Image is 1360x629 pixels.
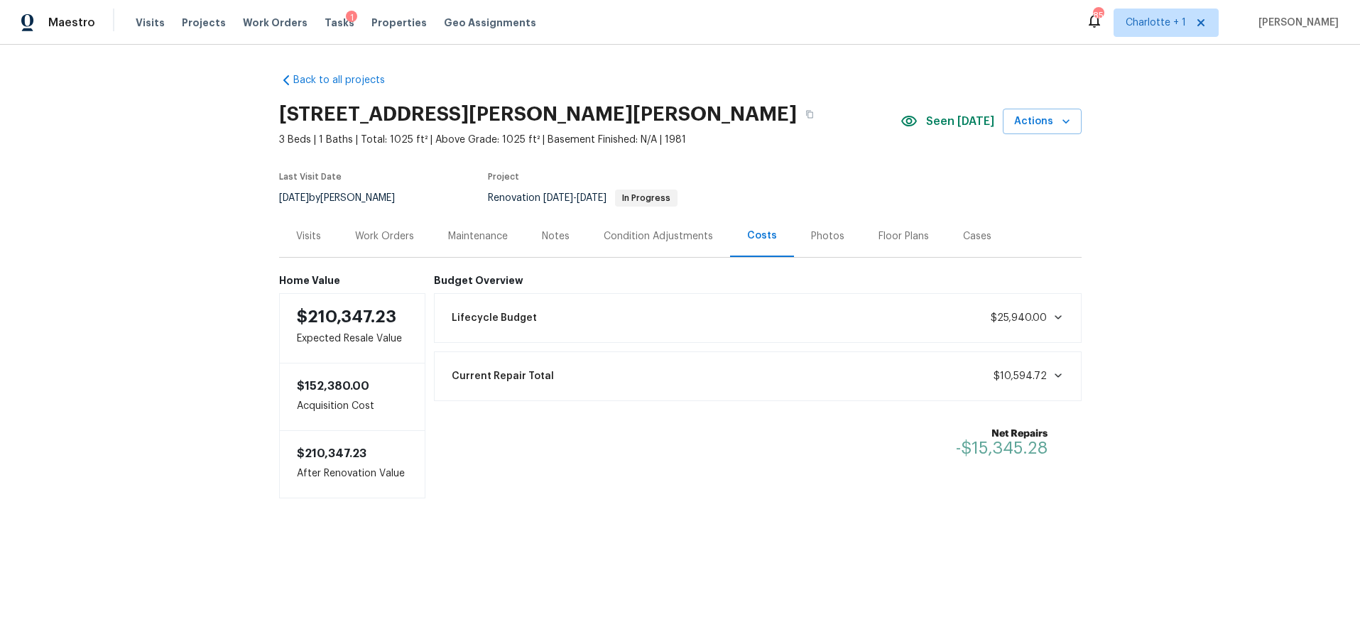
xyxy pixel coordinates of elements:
[1014,113,1070,131] span: Actions
[297,381,369,392] span: $152,380.00
[543,193,606,203] span: -
[279,363,426,430] div: Acquisition Cost
[452,311,537,325] span: Lifecycle Budget
[346,11,357,25] div: 1
[878,229,929,244] div: Floor Plans
[956,427,1048,441] b: Net Repairs
[963,229,991,244] div: Cases
[434,275,1082,286] h6: Budget Overview
[543,193,573,203] span: [DATE]
[279,293,426,363] div: Expected Resale Value
[279,193,309,203] span: [DATE]
[279,275,426,286] h6: Home Value
[488,193,678,203] span: Renovation
[577,193,606,203] span: [DATE]
[994,371,1047,381] span: $10,594.72
[991,313,1047,323] span: $25,940.00
[616,194,676,202] span: In Progress
[444,16,536,30] span: Geo Assignments
[452,369,554,383] span: Current Repair Total
[279,190,412,207] div: by [PERSON_NAME]
[279,430,426,498] div: After Renovation Value
[279,173,342,181] span: Last Visit Date
[279,107,797,121] h2: [STREET_ADDRESS][PERSON_NAME][PERSON_NAME]
[448,229,508,244] div: Maintenance
[325,18,354,28] span: Tasks
[1126,16,1186,30] span: Charlotte + 1
[542,229,570,244] div: Notes
[355,229,414,244] div: Work Orders
[243,16,308,30] span: Work Orders
[1253,16,1339,30] span: [PERSON_NAME]
[297,308,396,325] span: $210,347.23
[297,448,366,459] span: $210,347.23
[926,114,994,128] span: Seen [DATE]
[182,16,226,30] span: Projects
[296,229,321,244] div: Visits
[279,73,415,87] a: Back to all projects
[811,229,844,244] div: Photos
[48,16,95,30] span: Maestro
[136,16,165,30] span: Visits
[1003,109,1082,135] button: Actions
[488,173,519,181] span: Project
[747,229,777,243] div: Costs
[371,16,427,30] span: Properties
[956,439,1048,456] span: -$15,345.28
[604,229,713,244] div: Condition Adjustments
[797,102,822,127] button: Copy Address
[1093,9,1103,23] div: 85
[279,133,901,147] span: 3 Beds | 1 Baths | Total: 1025 ft² | Above Grade: 1025 ft² | Basement Finished: N/A | 1981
